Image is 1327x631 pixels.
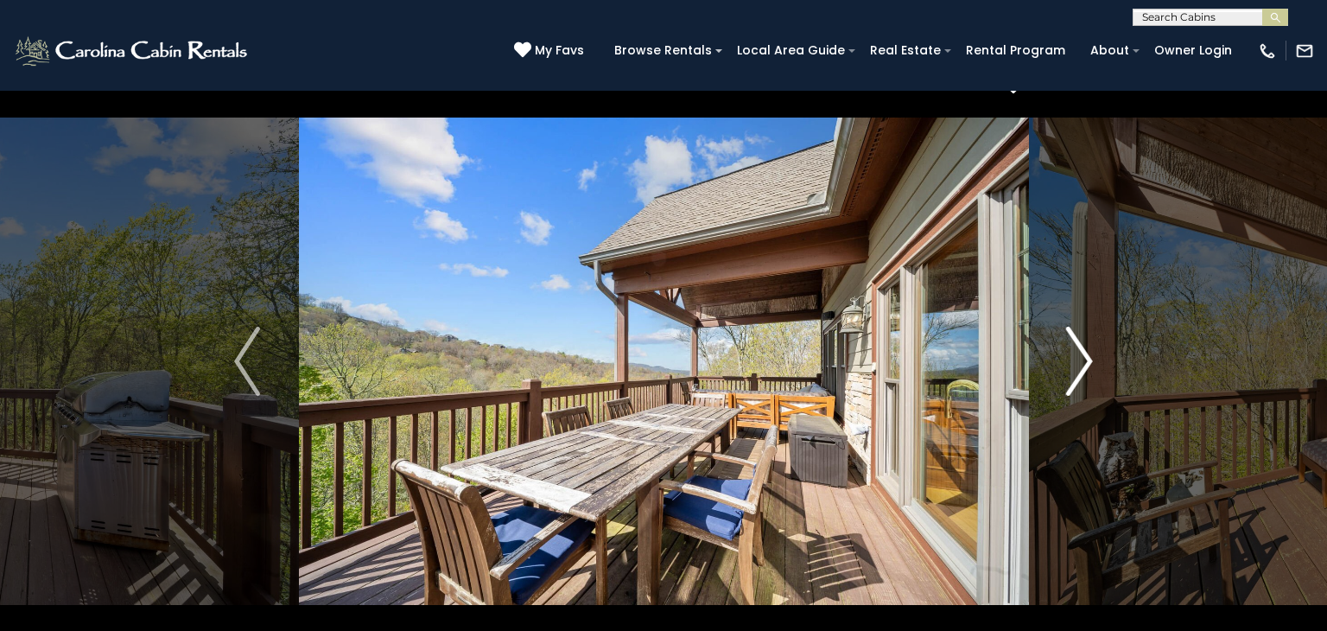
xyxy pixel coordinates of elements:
img: mail-regular-white.png [1295,41,1314,61]
a: Browse Rentals [606,37,721,64]
a: Owner Login [1146,37,1241,64]
img: White-1-2.png [13,34,252,68]
img: arrow [234,327,260,396]
a: Rental Program [957,37,1074,64]
a: About [1082,37,1138,64]
span: My Favs [535,41,584,60]
a: Local Area Guide [728,37,854,64]
img: arrow [1067,327,1093,396]
img: phone-regular-white.png [1258,41,1277,61]
a: My Favs [514,41,588,61]
a: Real Estate [861,37,949,64]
